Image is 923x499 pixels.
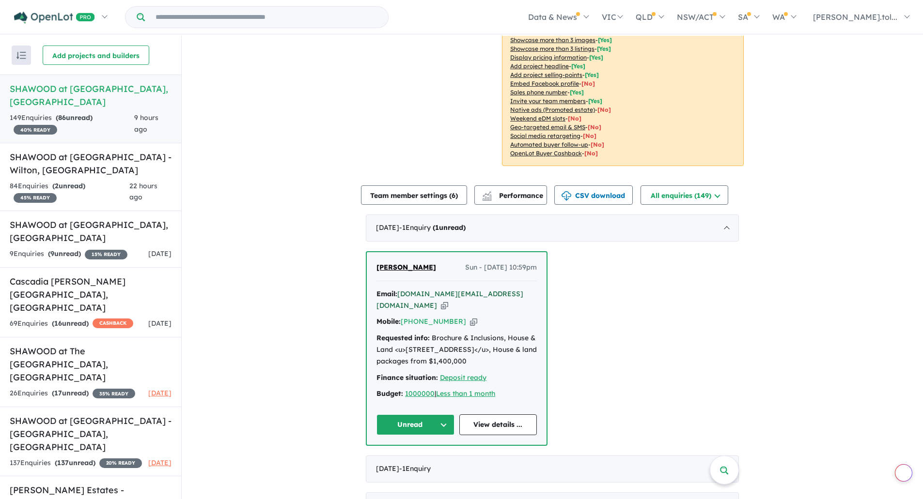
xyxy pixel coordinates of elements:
strong: Mobile: [376,317,401,326]
strong: ( unread) [56,113,93,122]
div: Brochure & Inclusions, House & Land <u>[STREET_ADDRESS]</u>, House & land packages from $1,400,000 [376,333,537,367]
u: Native ads (Promoted estate) [510,106,595,113]
h5: SHAWOOD at [GEOGRAPHIC_DATA] - [GEOGRAPHIC_DATA] , [GEOGRAPHIC_DATA] [10,414,172,454]
span: 9 [50,249,54,258]
span: 16 [54,319,62,328]
h5: SHAWOOD at The [GEOGRAPHIC_DATA] , [GEOGRAPHIC_DATA] [10,345,172,384]
div: 84 Enquir ies [10,181,129,204]
h5: SHAWOOD at [GEOGRAPHIC_DATA] , [GEOGRAPHIC_DATA] [10,218,172,244]
span: [ Yes ] [588,97,602,105]
button: Copy [441,301,448,311]
strong: Email: [376,289,397,298]
span: 86 [58,113,66,122]
span: [No] [591,141,604,148]
a: 1000000 [405,389,435,398]
span: - 1 Enquir y [399,223,466,232]
span: 35 % READY [93,389,135,398]
h5: SHAWOOD at [GEOGRAPHIC_DATA] , [GEOGRAPHIC_DATA] [10,82,172,108]
span: [ Yes ] [570,89,584,96]
h5: SHAWOOD at [GEOGRAPHIC_DATA] - Wilton , [GEOGRAPHIC_DATA] [10,151,172,177]
div: 9 Enquir ies [10,248,127,260]
span: 9 hours ago [134,113,158,134]
a: View details ... [459,414,537,435]
span: [PERSON_NAME] [376,263,436,272]
span: [ No ] [581,80,595,87]
a: [PERSON_NAME] [376,262,436,273]
strong: ( unread) [48,249,81,258]
span: [DATE] [148,458,172,467]
p: Your project is only comparing to other top-performing projects in your area: - - - - - - - - - -... [502,10,744,166]
div: 69 Enquir ies [10,318,133,330]
button: All enquiries (149) [641,185,728,205]
div: | [376,388,537,400]
span: 15 % READY [85,250,127,259]
span: [ Yes ] [571,62,585,70]
u: Invite your team members [510,97,586,105]
span: 40 % READY [14,125,57,135]
span: 22 hours ago [129,181,157,202]
span: Performance [484,191,543,200]
u: Showcase more than 3 listings [510,45,594,52]
button: Unread [376,414,454,435]
span: [DATE] [148,389,172,397]
span: [ Yes ] [597,45,611,52]
button: Add projects and builders [43,45,149,65]
a: Less than 1 month [436,389,495,398]
u: Display pricing information [510,54,587,61]
div: [DATE] [366,455,739,483]
img: sort.svg [16,52,26,59]
div: 26 Enquir ies [10,388,135,399]
u: Weekend eDM slots [510,115,565,122]
a: [PHONE_NUMBER] [401,317,466,326]
span: [DATE] [148,319,172,328]
span: [DATE] [148,249,172,258]
img: line-chart.svg [483,191,491,197]
strong: ( unread) [433,223,466,232]
u: Social media retargeting [510,132,580,139]
span: [ Yes ] [585,71,599,78]
div: [DATE] [366,214,739,242]
span: 1 [435,223,439,232]
span: 45 % READY [14,193,57,203]
button: CSV download [554,185,633,205]
div: 137 Enquir ies [10,457,142,469]
strong: ( unread) [52,389,89,397]
span: [No] [568,115,581,122]
span: - 1 Enquir y [399,464,431,473]
strong: Finance situation: [376,373,438,382]
u: Showcase more than 3 images [510,36,595,44]
span: [No] [588,123,601,131]
span: CASHBACK [93,318,133,328]
img: Openlot PRO Logo White [14,12,95,24]
u: OpenLot Buyer Cashback [510,150,582,157]
u: Add project selling-points [510,71,582,78]
span: [PERSON_NAME].tol... [813,12,897,22]
span: Sun - [DATE] 10:59pm [465,262,537,273]
span: 2 [55,181,59,190]
span: [No] [583,132,596,139]
span: 137 [57,458,69,467]
span: [ Yes ] [598,36,612,44]
button: Team member settings (6) [361,185,467,205]
img: bar-chart.svg [482,195,492,201]
span: [No] [597,106,611,113]
input: Try estate name, suburb, builder or developer [147,7,386,28]
button: Performance [474,185,547,205]
span: 17 [54,389,62,397]
strong: ( unread) [52,181,85,190]
u: Add project headline [510,62,569,70]
img: download icon [562,191,571,201]
a: [DOMAIN_NAME][EMAIL_ADDRESS][DOMAIN_NAME] [376,289,523,310]
u: Sales phone number [510,89,567,96]
u: Embed Facebook profile [510,80,579,87]
div: 149 Enquir ies [10,112,134,136]
u: Automated buyer follow-up [510,141,588,148]
u: Geo-targeted email & SMS [510,123,585,131]
span: [ Yes ] [589,54,603,61]
span: 6 [452,191,455,200]
span: [No] [584,150,598,157]
a: Deposit ready [440,373,486,382]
